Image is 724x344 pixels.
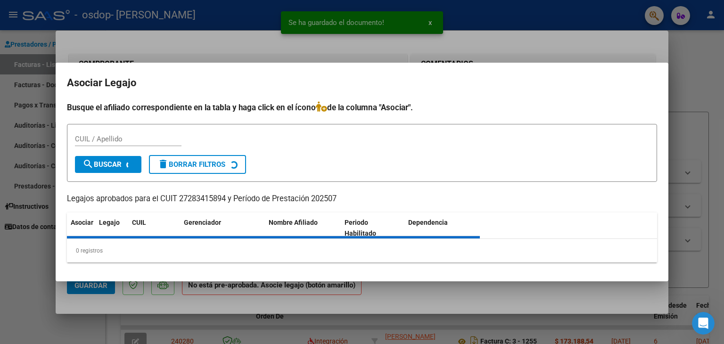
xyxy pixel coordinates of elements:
[132,219,146,226] span: CUIL
[99,219,120,226] span: Legajo
[157,158,169,170] mat-icon: delete
[67,101,657,114] h4: Busque el afiliado correspondiente en la tabla y haga click en el ícono de la columna "Asociar".
[82,160,122,169] span: Buscar
[95,213,128,244] datatable-header-cell: Legajo
[345,219,376,237] span: Periodo Habilitado
[180,213,265,244] datatable-header-cell: Gerenciador
[82,158,94,170] mat-icon: search
[265,213,341,244] datatable-header-cell: Nombre Afiliado
[184,219,221,226] span: Gerenciador
[67,193,657,205] p: Legajos aprobados para el CUIT 27283415894 y Período de Prestación 202507
[269,219,318,226] span: Nombre Afiliado
[67,74,657,92] h2: Asociar Legajo
[408,219,448,226] span: Dependencia
[404,213,480,244] datatable-header-cell: Dependencia
[157,160,225,169] span: Borrar Filtros
[67,213,95,244] datatable-header-cell: Asociar
[67,239,657,262] div: 0 registros
[75,156,141,173] button: Buscar
[71,219,93,226] span: Asociar
[692,312,715,335] iframe: Intercom live chat
[341,213,404,244] datatable-header-cell: Periodo Habilitado
[149,155,246,174] button: Borrar Filtros
[128,213,180,244] datatable-header-cell: CUIL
